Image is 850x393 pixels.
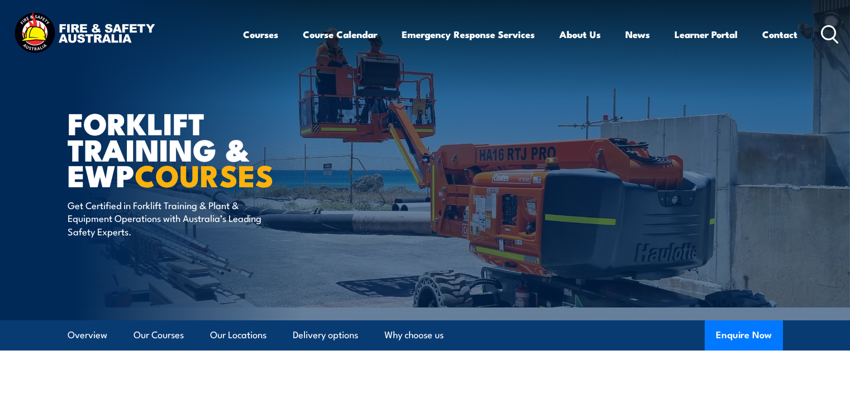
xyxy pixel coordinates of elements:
[210,320,267,350] a: Our Locations
[68,320,107,350] a: Overview
[402,20,535,49] a: Emergency Response Services
[68,198,272,238] p: Get Certified in Forklift Training & Plant & Equipment Operations with Australia’s Leading Safety...
[559,20,601,49] a: About Us
[303,20,377,49] a: Course Calendar
[293,320,358,350] a: Delivery options
[762,20,797,49] a: Contact
[384,320,444,350] a: Why choose us
[135,151,274,197] strong: COURSES
[243,20,278,49] a: Courses
[675,20,738,49] a: Learner Portal
[705,320,783,351] button: Enquire Now
[625,20,650,49] a: News
[68,110,344,188] h1: Forklift Training & EWP
[134,320,184,350] a: Our Courses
